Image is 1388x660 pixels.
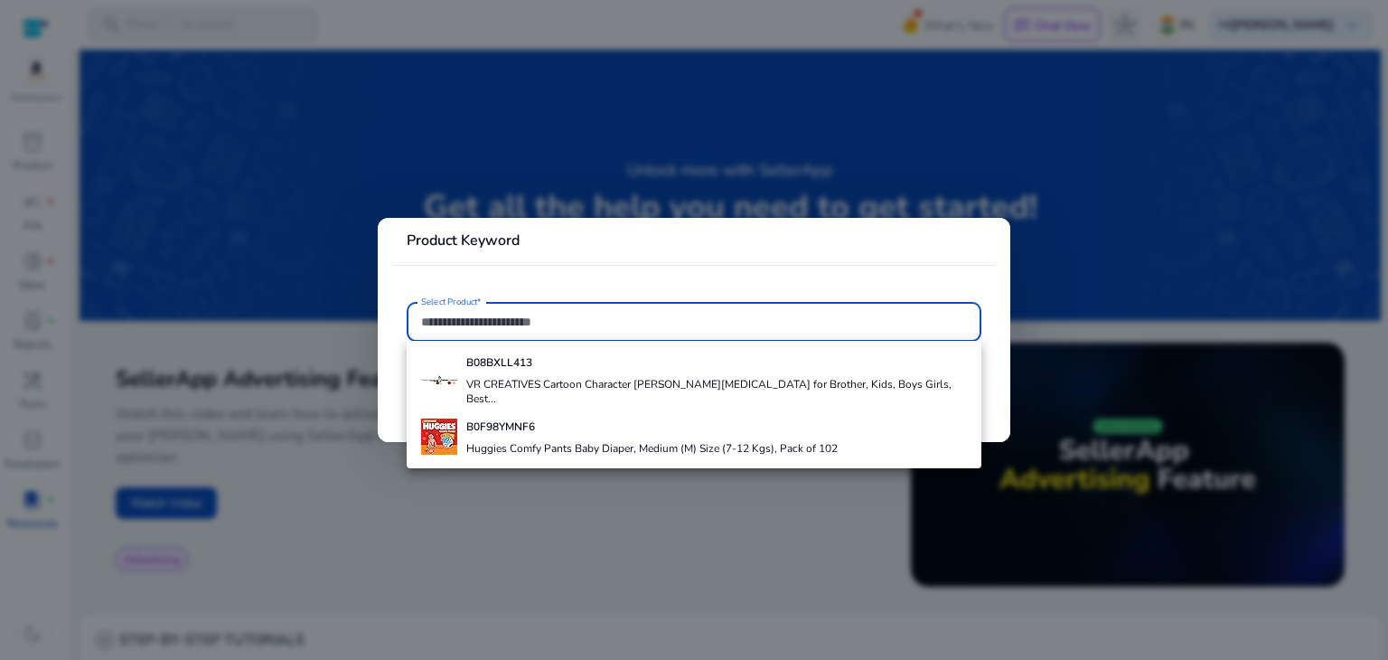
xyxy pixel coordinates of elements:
b: Product Keyword [407,231,520,250]
h4: VR CREATIVES Cartoon Character [PERSON_NAME][MEDICAL_DATA] for Brother, Kids, Boys Girls, Best... [466,377,967,406]
h4: Huggies Comfy Pants Baby Diaper, Medium (M) Size (7-12 Kgs), Pack of 102 [466,441,838,456]
img: 41tDdE96htL._SS40_.jpg [421,419,457,455]
b: B08BXLL413 [466,355,532,370]
b: B0F98YMNF6 [466,420,535,434]
img: 312XHff3Q-L._SS40_.jpg [421,362,457,398]
mat-label: Select Product* [421,296,482,308]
